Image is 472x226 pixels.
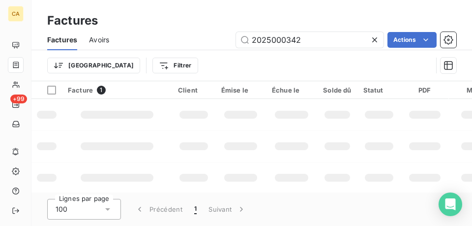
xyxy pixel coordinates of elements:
[89,35,109,45] span: Avoirs
[188,199,203,220] button: 1
[178,86,209,94] div: Client
[194,204,197,214] span: 1
[439,193,462,216] div: Open Intercom Messenger
[47,58,140,73] button: [GEOGRAPHIC_DATA]
[363,86,395,94] div: Statut
[387,32,437,48] button: Actions
[10,95,27,103] span: +99
[8,6,24,22] div: CA
[152,58,198,73] button: Filtrer
[68,86,93,94] span: Facture
[221,86,260,94] div: Émise le
[56,204,67,214] span: 100
[97,86,106,95] span: 1
[203,199,252,220] button: Suivant
[236,32,383,48] input: Rechercher
[323,86,351,94] div: Solde dû
[129,199,188,220] button: Précédent
[47,12,98,30] h3: Factures
[47,35,77,45] span: Factures
[407,86,442,94] div: PDF
[272,86,311,94] div: Échue le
